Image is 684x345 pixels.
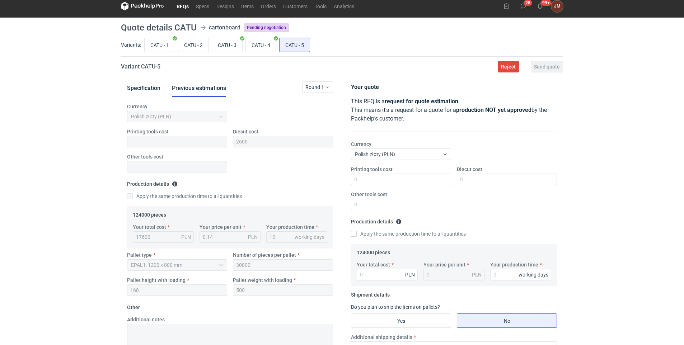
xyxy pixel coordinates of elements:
[423,261,465,268] label: Your price per unit
[351,289,390,298] legend: Shipment details
[212,38,243,52] label: CATU - 3
[127,103,147,110] label: Currency
[121,23,197,32] h1: Quote details CATU
[127,302,140,310] legend: Other
[351,199,451,210] input: 0
[351,230,466,237] label: Apply the same production time to all quantities
[127,316,165,323] label: Additional notes
[279,38,310,52] label: CATU - 5
[127,153,163,160] label: Other tools cost
[121,2,164,10] svg: Packhelp Pro
[121,41,141,48] label: Variants:
[457,313,557,328] label: No
[127,128,169,135] label: Printing tools cost
[355,151,395,157] span: Polish złoty (PLN)
[121,62,160,71] h2: Variant CATU - 5
[127,80,160,97] button: Specification
[351,191,387,198] label: Other tools cost
[330,2,358,10] a: Analytics
[257,2,280,10] a: Orders
[351,304,440,310] label: Do you plan to ship the items on pallets?
[295,233,324,241] div: working days
[534,0,546,12] button: 99+
[357,261,390,268] label: Your total cost
[501,64,516,69] span: Reject
[200,223,242,231] label: Your price per unit
[351,166,393,173] label: Printing tools cost
[144,38,175,52] label: CATU - 1
[551,0,563,12] div: JOANNA MOCZAŁA
[178,38,209,52] label: CATU - 2
[531,61,563,72] button: Send quote
[173,2,192,10] a: RFQs
[244,23,289,32] span: Pending negotiation
[456,107,531,113] strong: production NOT yet approved
[351,216,402,225] legend: Production details
[351,84,379,90] strong: Your quote
[490,269,551,280] input: 0
[127,178,178,187] legend: Production details
[233,251,296,259] label: Number of pieces per pallet
[233,277,292,284] label: Pallet weight with loading
[245,38,276,52] label: CATU - 4
[472,271,482,278] div: PLN
[534,64,560,69] span: Send quote
[127,193,242,200] label: Apply the same production time to all quantities
[181,233,191,241] div: PLN
[266,223,314,231] label: Your production time
[517,0,529,12] button: 28
[519,271,548,278] div: working days
[351,334,412,341] label: Additional shipping details
[133,223,166,231] label: Your total cost
[209,23,240,32] div: cartonboard
[172,80,226,97] button: Previous estimations
[351,141,371,148] label: Currency
[405,271,415,278] div: PLN
[357,269,418,280] input: 0
[490,261,538,268] label: Your production time
[457,174,557,185] input: 0
[133,209,166,218] legend: 124000 pieces
[192,2,213,10] a: Specs
[351,97,557,123] p: This RFQ is a . This means it's a request for a quote for a by the Packhelp's customer.
[385,98,458,105] strong: request for quote estimation
[551,0,563,12] button: JM
[357,247,390,255] legend: 124000 pieces
[238,2,257,10] a: Items
[233,128,258,135] label: Diecut cost
[127,251,152,259] label: Pallet type
[305,84,325,91] span: Round 1
[457,166,482,173] label: Diecut cost
[127,277,186,284] label: Pallet height with loading
[280,2,311,10] a: Customers
[351,313,451,328] label: Yes
[248,233,258,241] div: PLN
[498,61,519,72] button: Reject
[311,2,330,10] a: Tools
[213,2,238,10] a: Designs
[351,174,451,185] input: 0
